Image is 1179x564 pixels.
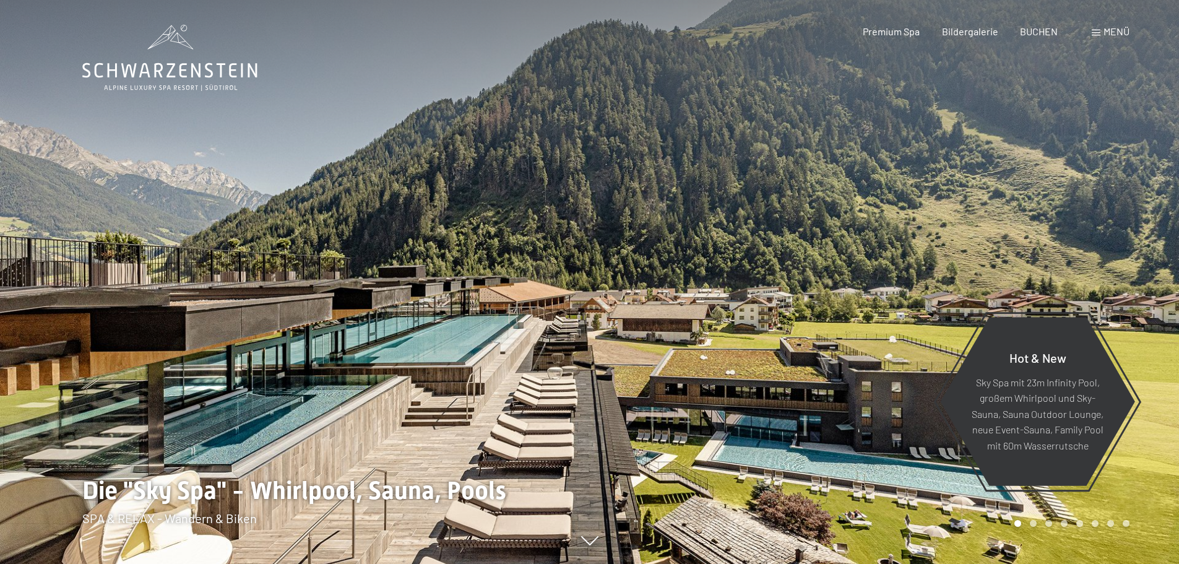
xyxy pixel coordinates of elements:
div: Carousel Page 8 [1123,520,1129,527]
div: Carousel Page 5 [1076,520,1083,527]
div: Carousel Page 6 [1092,520,1099,527]
div: Carousel Page 3 [1045,520,1052,527]
span: Menü [1103,25,1129,37]
a: Hot & New Sky Spa mit 23m Infinity Pool, großem Whirlpool und Sky-Sauna, Sauna Outdoor Lounge, ne... [939,316,1136,487]
span: Hot & New [1009,350,1066,365]
a: Bildergalerie [942,25,998,37]
div: Carousel Page 4 [1061,520,1068,527]
a: Premium Spa [863,25,920,37]
p: Sky Spa mit 23m Infinity Pool, großem Whirlpool und Sky-Sauna, Sauna Outdoor Lounge, neue Event-S... [970,374,1105,453]
div: Carousel Page 7 [1107,520,1114,527]
div: Carousel Pagination [1010,520,1129,527]
div: Carousel Page 2 [1030,520,1037,527]
div: Carousel Page 1 (Current Slide) [1014,520,1021,527]
a: BUCHEN [1020,25,1058,37]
